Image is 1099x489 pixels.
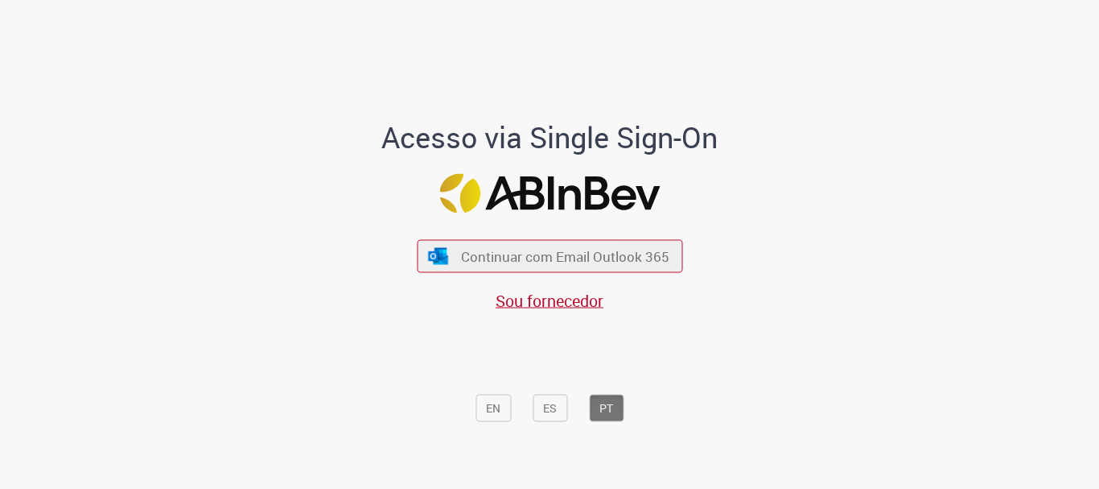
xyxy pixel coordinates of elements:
button: EN [475,395,511,422]
button: PT [589,395,624,422]
h1: Acesso via Single Sign-On [327,122,773,155]
button: ícone Azure/Microsoft 360 Continuar com Email Outlook 365 [417,240,682,273]
img: Logo ABInBev [439,174,660,213]
img: ícone Azure/Microsoft 360 [427,247,450,264]
span: Continuar com Email Outlook 365 [461,247,669,266]
a: Sou fornecedor [496,290,603,312]
button: ES [533,395,567,422]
